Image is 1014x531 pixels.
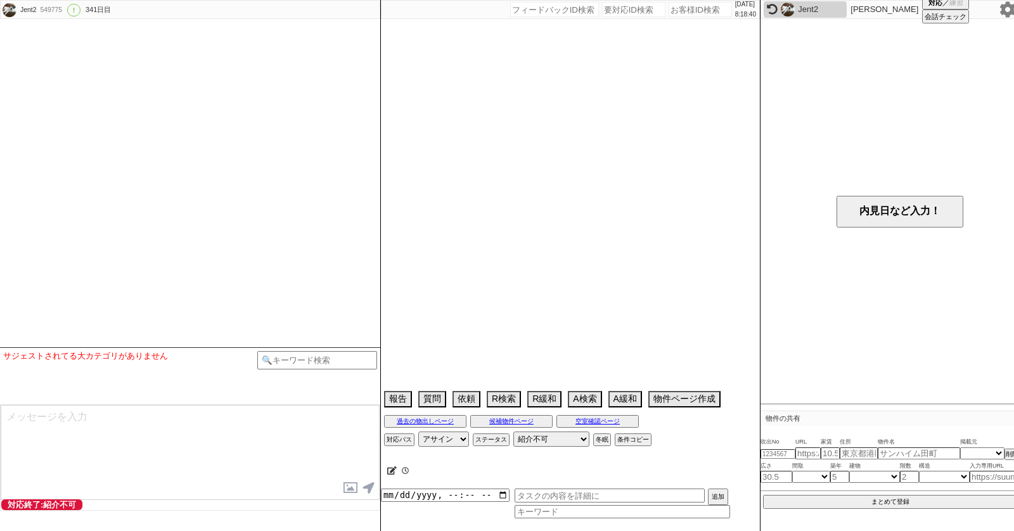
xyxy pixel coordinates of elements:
input: 5 [830,471,849,483]
input: 東京都港区海岸３ [840,447,878,459]
input: 🔍キーワード検索 [257,351,377,369]
img: 0m05a98d77725134f30b0f34f50366e41b3a0b1cff53d1 [781,3,795,16]
button: 報告 [384,391,412,407]
input: 1234567 [760,449,795,459]
button: 対応パス [384,433,414,446]
span: 建物 [849,461,900,471]
button: 候補物件ページ [470,415,553,428]
span: 広さ [760,461,792,471]
button: ステータス [473,433,510,446]
span: 階数 [900,461,919,471]
input: 要対応ID検索 [602,2,665,17]
span: 築年 [830,461,849,471]
input: https://suumo.jp/chintai/jnc_000022489271 [795,447,821,459]
input: 10.5 [821,447,840,459]
div: 549775 [36,5,65,15]
span: 物件名 [878,437,960,447]
span: 掲載元 [960,437,977,447]
input: 2 [900,471,919,483]
span: URL [795,437,821,447]
input: フィードバックID検索 [510,2,599,17]
span: 間取 [792,461,830,471]
p: [PERSON_NAME] [850,4,918,15]
button: 冬眠 [593,433,611,446]
button: 会話チェック [922,10,969,23]
span: 住所 [840,437,878,447]
button: 質問 [418,391,446,407]
button: A緩和 [608,391,642,407]
button: 空室確認ページ [556,415,639,428]
span: 対応終了:紹介不可 [1,499,82,510]
input: タスクの内容を詳細に [515,489,705,502]
button: 条件コピー [615,433,651,446]
span: 構造 [919,461,970,471]
span: 会話チェック [925,12,966,22]
button: A検索 [568,391,601,407]
button: 内見日など入力！ [837,196,963,227]
button: 過去の物出しページ [384,415,466,428]
span: 家賃 [821,437,840,447]
button: 追加 [708,489,728,505]
div: ! [67,4,80,16]
input: サンハイム田町 [878,447,960,459]
input: お客様ID検索 [669,2,732,17]
button: R検索 [487,391,521,407]
img: 0m05a98d77725134f30b0f34f50366e41b3a0b1cff53d1 [3,3,16,17]
p: 8:18:40 [735,10,756,20]
input: キーワード [515,505,730,518]
div: サジェストされてる大カテゴリがありません [3,351,257,361]
span: 吹出No [760,437,795,447]
button: 物件ページ作成 [648,391,721,407]
button: R緩和 [527,391,562,407]
div: Jent2 [18,5,36,15]
button: 依頼 [452,391,480,407]
input: 30.5 [760,471,792,483]
div: Jent2 [798,4,844,15]
div: 341日目 [86,5,111,15]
